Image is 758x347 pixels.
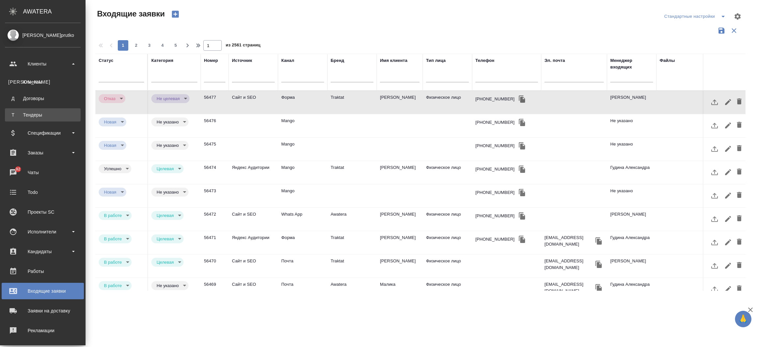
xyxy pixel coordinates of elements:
[734,164,745,180] button: Удалить
[707,188,722,203] button: Загрузить файл
[2,263,84,280] a: Работы
[475,143,515,149] div: [PHONE_NUMBER]
[229,91,278,114] td: Сайт и SEO
[2,184,84,200] a: Todo
[201,208,229,231] td: 56472
[707,281,722,297] button: Загрузить файл
[102,283,124,288] button: В работе
[5,75,81,89] a: [PERSON_NAME]Клиенты
[5,247,81,256] div: Кандидаты
[102,119,118,125] button: Новая
[722,188,734,203] button: Редактировать
[331,57,344,64] div: Бренд
[707,211,722,227] button: Загрузить файл
[5,148,81,158] div: Заказы
[99,234,132,243] div: Отказ
[327,278,377,301] td: Awatera
[155,96,182,101] button: Не целевая
[170,40,181,51] button: 5
[475,57,494,64] div: Телефон
[607,254,656,278] td: [PERSON_NAME]
[170,42,181,49] span: 5
[707,164,722,180] button: Загрузить файл
[102,143,118,148] button: Новая
[544,281,594,294] p: [EMAIL_ADDRESS][DOMAIN_NAME]
[8,79,77,85] div: Клиенты
[517,211,527,221] button: Скопировать
[5,128,81,138] div: Спецификации
[475,189,515,196] div: [PHONE_NUMBER]
[327,208,377,231] td: Awatera
[722,164,734,180] button: Редактировать
[281,57,294,64] div: Канал
[144,40,155,51] button: 3
[12,166,24,173] span: 92
[5,32,81,39] div: [PERSON_NAME]prutko
[734,234,745,250] button: Удалить
[151,57,173,64] div: Категория
[594,283,604,293] button: Скопировать
[5,59,81,69] div: Клиенты
[99,188,126,197] div: Отказ
[423,254,472,278] td: Физическое лицо
[99,118,126,126] div: Отказ
[278,208,327,231] td: Whats App
[423,91,472,114] td: Физическое лицо
[155,143,181,148] button: Не указано
[475,96,515,102] div: [PHONE_NUMBER]
[151,94,189,103] div: Отказ
[426,57,446,64] div: Тип лица
[155,283,181,288] button: Не указано
[734,258,745,274] button: Удалить
[5,168,81,177] div: Чаты
[734,118,745,133] button: Удалить
[229,161,278,184] td: Яндекс Аудитории
[155,259,176,265] button: Целевая
[707,94,722,110] button: Загрузить файл
[99,94,125,103] div: Отказ
[5,108,81,121] a: ТТендеры
[707,258,722,274] button: Загрузить файл
[102,166,123,172] button: Успешно
[155,119,181,125] button: Не указано
[278,161,327,184] td: Mango
[201,184,229,207] td: 56473
[607,91,656,114] td: [PERSON_NAME]
[226,41,261,51] span: из 2561 страниц
[201,161,229,184] td: 56474
[707,118,722,133] button: Загрузить файл
[663,11,730,22] div: split button
[517,234,527,244] button: Скопировать
[2,303,84,319] a: Заявки на доставку
[2,283,84,299] a: Входящие заявки
[707,141,722,157] button: Загрузить файл
[201,138,229,161] td: 56475
[278,138,327,161] td: Mango
[377,161,423,184] td: [PERSON_NAME]
[738,312,749,326] span: 🙏
[517,141,527,151] button: Скопировать
[102,236,124,242] button: В работе
[229,208,278,231] td: Сайт и SEO
[607,208,656,231] td: [PERSON_NAME]
[102,189,118,195] button: Новая
[475,166,515,173] div: [PHONE_NUMBER]
[278,184,327,207] td: Mango
[607,138,656,161] td: Не указано
[607,184,656,207] td: Не указано
[229,278,278,301] td: Сайт и SEO
[517,118,527,127] button: Скопировать
[151,234,184,243] div: Отказ
[5,286,81,296] div: Входящие заявки
[475,236,515,243] div: [PHONE_NUMBER]
[475,119,515,126] div: [PHONE_NUMBER]
[544,258,594,271] p: [EMAIL_ADDRESS][DOMAIN_NAME]
[327,91,377,114] td: Traktat
[167,9,183,20] button: Создать
[735,311,751,327] button: 🙏
[423,208,472,231] td: Физическое лицо
[157,42,168,49] span: 4
[610,57,653,70] div: Менеджер входящих
[131,40,141,51] button: 2
[423,231,472,254] td: Физическое лицо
